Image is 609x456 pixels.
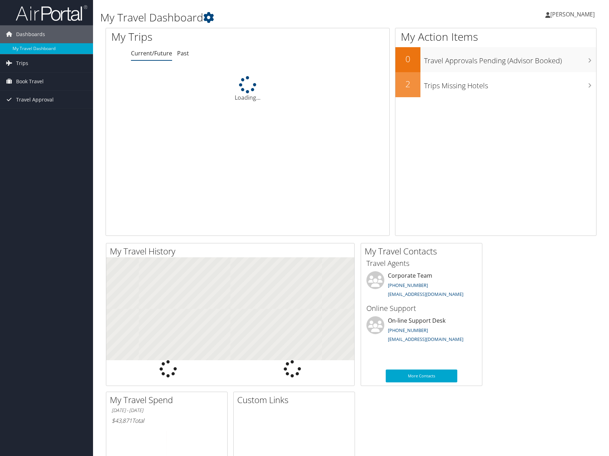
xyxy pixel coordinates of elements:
span: Trips [16,54,28,72]
a: Current/Future [131,49,172,57]
span: [PERSON_NAME] [550,10,595,18]
span: Dashboards [16,25,45,43]
h3: Travel Approvals Pending (Advisor Booked) [424,52,596,66]
h2: 0 [395,53,420,65]
div: Loading... [106,76,389,102]
h2: My Travel Spend [110,394,227,406]
h3: Online Support [366,303,477,313]
h3: Trips Missing Hotels [424,77,596,91]
a: Past [177,49,189,57]
img: airportal-logo.png [16,5,87,21]
span: Book Travel [16,73,44,90]
span: Travel Approval [16,91,54,109]
a: [PERSON_NAME] [545,4,602,25]
h1: My Trips [111,29,266,44]
a: [PHONE_NUMBER] [388,282,428,288]
h6: [DATE] - [DATE] [112,407,222,414]
li: Corporate Team [363,271,480,301]
a: More Contacts [386,370,457,382]
a: 0Travel Approvals Pending (Advisor Booked) [395,47,596,72]
h2: My Travel Contacts [365,245,482,257]
h1: My Action Items [395,29,596,44]
h1: My Travel Dashboard [100,10,435,25]
h2: 2 [395,78,420,90]
a: 2Trips Missing Hotels [395,72,596,97]
a: [PHONE_NUMBER] [388,327,428,333]
span: $43,871 [112,417,132,425]
h3: Travel Agents [366,258,477,268]
h6: Total [112,417,222,425]
li: On-line Support Desk [363,316,480,346]
a: [EMAIL_ADDRESS][DOMAIN_NAME] [388,291,463,297]
h2: My Travel History [110,245,354,257]
h2: Custom Links [237,394,355,406]
a: [EMAIL_ADDRESS][DOMAIN_NAME] [388,336,463,342]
